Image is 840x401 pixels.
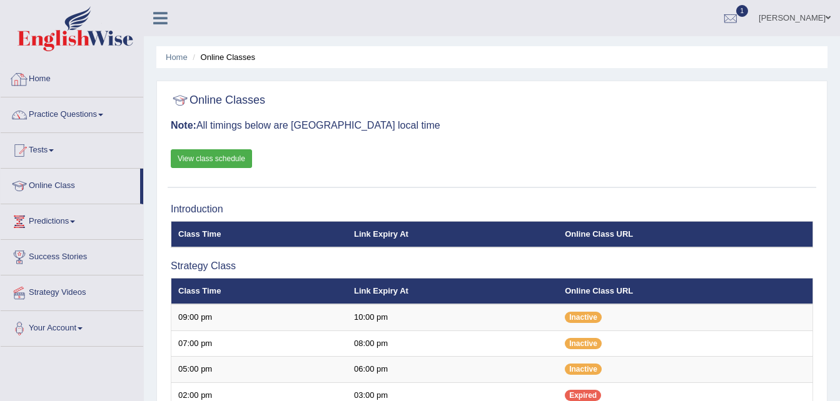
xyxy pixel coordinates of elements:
[347,278,558,304] th: Link Expiry At
[171,278,347,304] th: Class Time
[347,330,558,357] td: 08:00 pm
[171,260,813,272] h3: Strategy Class
[565,364,602,375] span: Inactive
[171,91,265,110] h2: Online Classes
[171,330,347,357] td: 07:00 pm
[1,204,143,235] a: Predictions
[166,52,188,62] a: Home
[558,221,812,247] th: Online Class URL
[171,357,347,383] td: 05:00 pm
[1,275,143,307] a: Strategy Videos
[171,304,347,330] td: 09:00 pm
[171,120,196,131] b: Note:
[1,133,143,164] a: Tests
[565,338,602,349] span: Inactive
[1,311,143,342] a: Your Account
[1,169,140,200] a: Online Class
[1,240,143,271] a: Success Stories
[736,5,749,17] span: 1
[190,51,255,63] li: Online Classes
[565,312,602,323] span: Inactive
[347,357,558,383] td: 06:00 pm
[1,62,143,93] a: Home
[171,149,252,168] a: View class schedule
[1,97,143,129] a: Practice Questions
[565,390,601,401] span: Expired
[171,221,347,247] th: Class Time
[558,278,812,304] th: Online Class URL
[347,221,558,247] th: Link Expiry At
[347,304,558,330] td: 10:00 pm
[171,120,813,131] h3: All timings below are [GEOGRAPHIC_DATA] local time
[171,204,813,215] h3: Introduction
